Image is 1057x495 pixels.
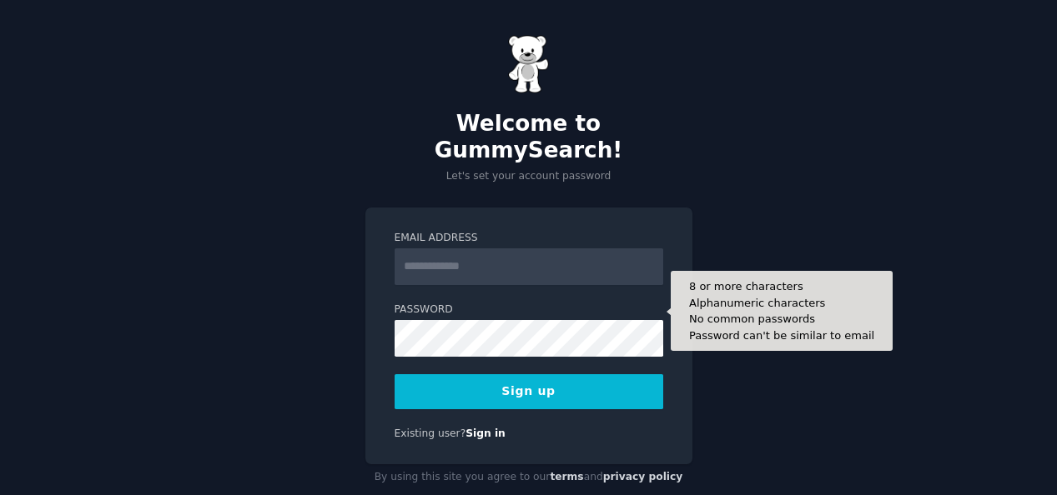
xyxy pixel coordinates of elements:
button: Sign up [395,374,663,409]
a: privacy policy [603,471,683,482]
div: By using this site you agree to our and [365,464,692,491]
img: Gummy Bear [508,35,550,93]
h2: Welcome to GummySearch! [365,111,692,163]
label: Password [395,302,663,317]
label: Email Address [395,231,663,246]
a: terms [550,471,583,482]
p: Let's set your account password [365,169,692,184]
a: Sign in [466,427,506,439]
span: Existing user? [395,427,466,439]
